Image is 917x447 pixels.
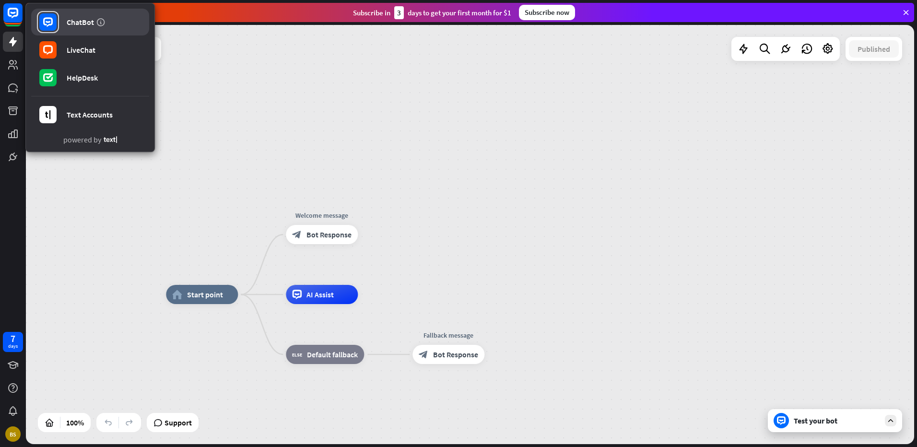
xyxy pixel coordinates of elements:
span: Support [165,415,192,430]
button: Open LiveChat chat widget [8,4,36,33]
i: block_fallback [292,350,302,359]
div: 3 [394,6,404,19]
span: Default fallback [307,350,358,359]
i: block_bot_response [292,230,302,239]
div: BS [5,426,21,442]
span: Bot Response [433,350,478,359]
div: Subscribe in days to get your first month for $1 [353,6,511,19]
button: Published [849,40,899,58]
div: Test your bot [794,416,880,425]
i: home_2 [172,290,182,299]
div: Subscribe now [519,5,575,20]
div: days [8,343,18,350]
div: Fallback message [405,330,492,340]
span: AI Assist [306,290,334,299]
a: 7 days [3,332,23,352]
div: Welcome message [279,211,365,220]
div: 7 [11,334,15,343]
span: Bot Response [306,230,352,239]
i: block_bot_response [419,350,428,359]
span: Start point [187,290,223,299]
div: 100% [63,415,87,430]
